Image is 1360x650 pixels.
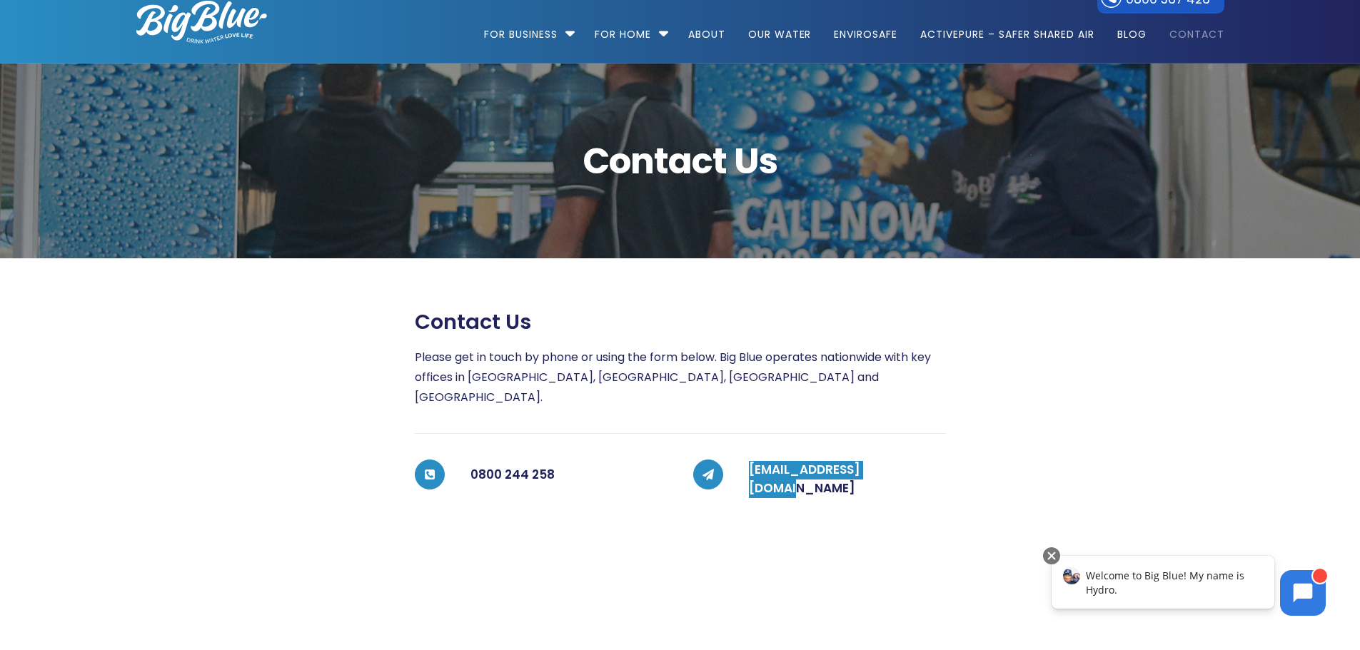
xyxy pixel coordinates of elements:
p: Please get in touch by phone or using the form below. Big Blue operates nationwide with key offic... [415,347,946,407]
h5: 0800 244 258 [470,461,668,489]
span: Contact us [415,310,531,335]
span: Contact Us [136,143,1224,179]
img: logo [136,1,267,44]
a: [EMAIL_ADDRESS][DOMAIN_NAME] [749,461,860,497]
iframe: Chatbot [1037,544,1340,630]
